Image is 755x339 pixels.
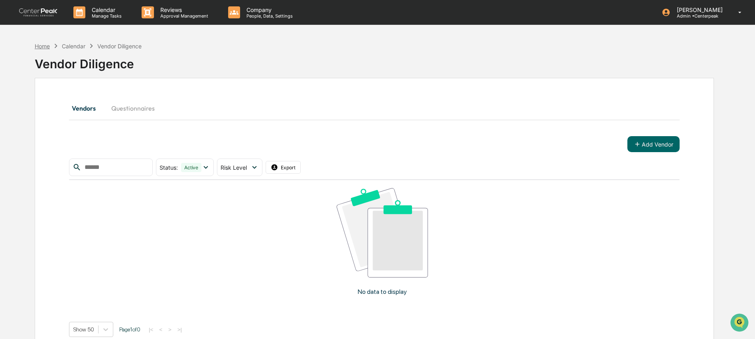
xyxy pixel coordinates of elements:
[5,97,55,112] a: 🖐️Preclearance
[79,135,97,141] span: Pylon
[136,63,145,73] button: Start new chat
[358,288,407,295] p: No data to display
[27,61,131,69] div: Start new chat
[55,97,102,112] a: 🗄️Attestations
[181,163,201,172] div: Active
[627,136,680,152] button: Add Vendor
[266,161,301,174] button: Export
[154,13,212,19] p: Approval Management
[27,69,101,75] div: We're available if you need us!
[8,17,145,30] p: How can we help?
[8,101,14,108] div: 🖐️
[62,43,85,50] div: Calendar
[670,6,727,13] p: [PERSON_NAME]
[58,101,64,108] div: 🗄️
[154,6,212,13] p: Reviews
[35,43,50,50] div: Home
[240,13,297,19] p: People, Data, Settings
[729,313,751,334] iframe: Open customer support
[157,326,165,333] button: <
[35,50,714,71] div: Vendor Diligence
[19,8,57,17] img: logo
[160,164,178,171] span: Status :
[166,326,174,333] button: >
[85,13,126,19] p: Manage Tasks
[5,113,53,127] a: 🔎Data Lookup
[670,13,727,19] p: Admin • Centerpeak
[175,326,184,333] button: >|
[221,164,247,171] span: Risk Level
[97,43,142,50] div: Vendor Diligence
[69,99,105,118] button: Vendors
[56,135,97,141] a: Powered byPylon
[16,101,51,109] span: Preclearance
[69,99,680,118] div: secondary tabs example
[337,188,428,278] img: No data
[105,99,161,118] button: Questionnaires
[66,101,99,109] span: Attestations
[8,117,14,123] div: 🔎
[146,326,156,333] button: |<
[240,6,297,13] p: Company
[8,61,22,75] img: 1746055101610-c473b297-6a78-478c-a979-82029cc54cd1
[119,326,140,333] span: Page 1 of 0
[85,6,126,13] p: Calendar
[16,116,50,124] span: Data Lookup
